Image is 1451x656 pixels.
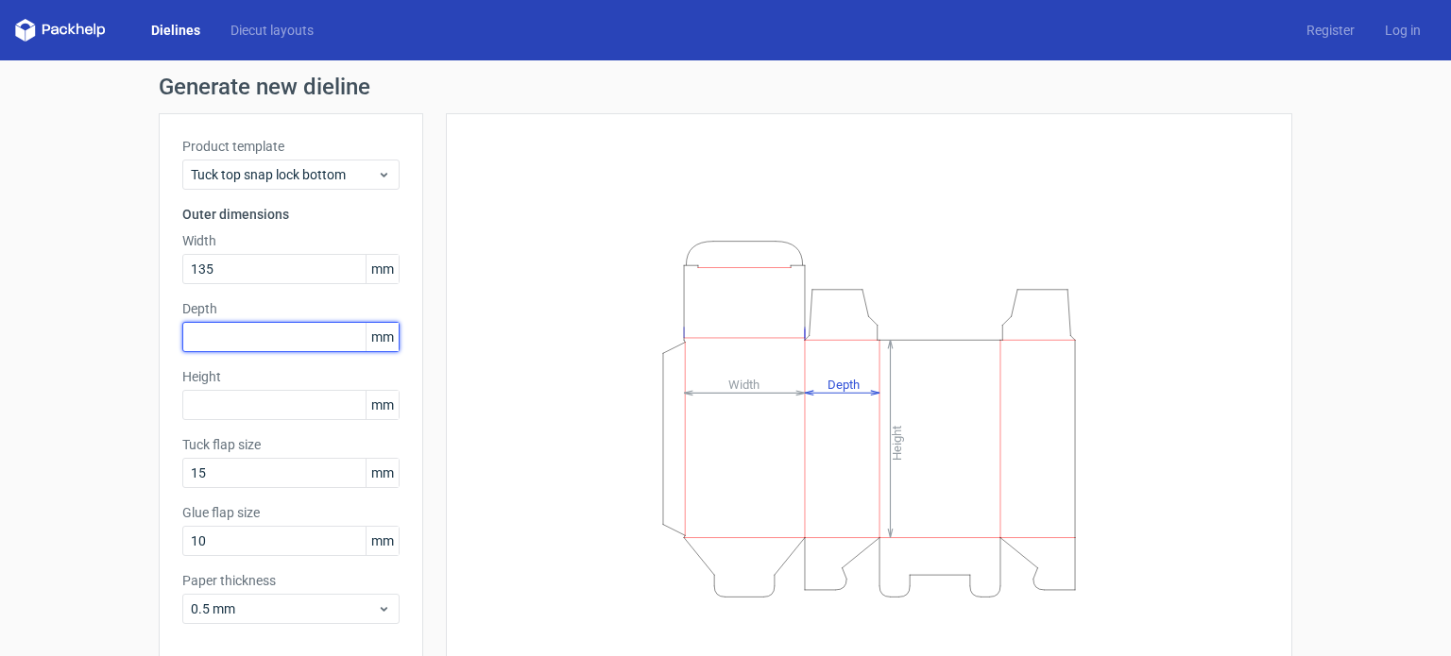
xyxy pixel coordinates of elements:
[182,435,400,454] label: Tuck flap size
[191,599,377,618] span: 0.5 mm
[159,76,1292,98] h1: Generate new dieline
[182,367,400,386] label: Height
[136,21,215,40] a: Dielines
[366,391,399,419] span: mm
[728,377,760,391] tspan: Width
[182,137,400,156] label: Product template
[182,231,400,250] label: Width
[366,459,399,487] span: mm
[182,503,400,522] label: Glue flap size
[191,165,377,184] span: Tuck top snap lock bottom
[366,255,399,283] span: mm
[182,205,400,224] h3: Outer dimensions
[890,425,904,460] tspan: Height
[182,299,400,318] label: Depth
[366,323,399,351] span: mm
[1291,21,1370,40] a: Register
[215,21,329,40] a: Diecut layouts
[366,527,399,555] span: mm
[1370,21,1436,40] a: Log in
[828,377,860,391] tspan: Depth
[182,571,400,590] label: Paper thickness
